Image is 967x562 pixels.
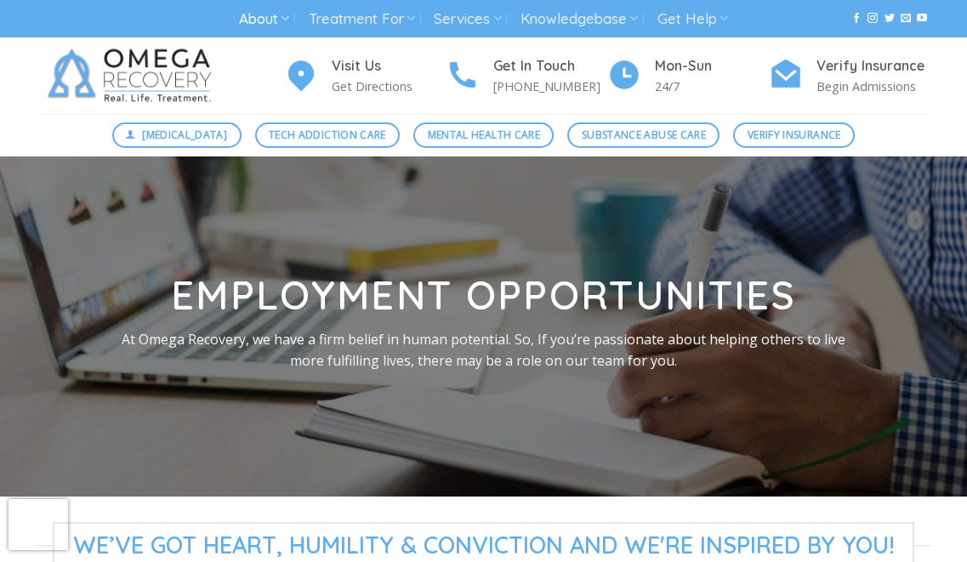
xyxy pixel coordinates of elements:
[901,13,911,25] a: Send us an email
[816,77,930,96] p: Begin Admissions
[413,122,554,148] a: Mental Health Care
[655,55,769,77] h4: Mon-Sun
[867,13,878,25] a: Follow on Instagram
[446,55,607,97] a: Get In Touch [PHONE_NUMBER]
[567,122,720,148] a: Substance Abuse Care
[493,77,607,96] p: [PHONE_NUMBER]
[255,122,401,148] a: Tech Addiction Care
[520,3,638,35] a: Knowledgebase
[657,3,728,35] a: Get Help
[748,127,841,143] span: Verify Insurance
[493,55,607,77] h4: Get In Touch
[851,13,862,25] a: Follow on Facebook
[9,499,68,550] iframe: reCAPTCHA
[885,13,895,25] a: Follow on Twitter
[112,122,242,148] a: [MEDICAL_DATA]
[239,3,289,35] a: About
[284,55,446,97] a: Visit Us Get Directions
[582,127,706,143] span: Substance Abuse Care
[309,3,415,35] a: Treatment For
[816,55,930,77] h4: Verify Insurance
[171,270,796,320] strong: Employment opportunities
[655,77,769,96] p: 24/7
[269,127,386,143] span: Tech Addiction Care
[332,77,446,96] p: Get Directions
[117,328,851,372] p: At Omega Recovery, we have a firm belief in human potential. So, If you’re passionate about helpi...
[37,37,229,114] img: Omega Recovery
[733,122,855,148] a: Verify Insurance
[142,127,227,143] span: [MEDICAL_DATA]
[769,55,930,97] a: Verify Insurance Begin Admissions
[434,3,501,35] a: Services
[428,127,540,143] span: Mental Health Care
[332,55,446,77] h4: Visit Us
[917,13,927,25] a: Follow on YouTube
